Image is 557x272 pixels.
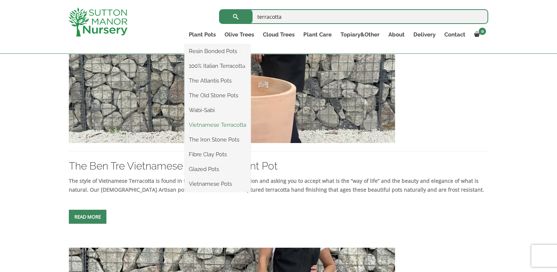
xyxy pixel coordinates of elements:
a: 100% Italian Terracotta [184,60,251,72]
a: Delivery [409,29,440,40]
a: Plant Pots [184,29,220,40]
a: Contact [440,29,469,40]
a: 0 [469,29,488,40]
a: Plant Care [299,29,336,40]
a: The Atlantis Pots [184,75,251,86]
span: 0 [479,28,486,35]
input: Search... [219,9,488,24]
a: Cloud Trees [258,29,299,40]
a: Vietnamese Terracotta [184,119,251,130]
a: The Ben Tre Vietnamese Terracotta Plant Pot [69,160,278,172]
a: About [384,29,409,40]
a: Vietnamese Pots [184,178,251,189]
a: Olive Trees [220,29,258,40]
a: The Iron Stone Pots [184,134,251,145]
a: Read more [69,210,106,224]
img: logo [68,7,127,36]
a: Resin Bonded Pots [184,46,251,57]
a: Glazed Pots [184,164,251,175]
a: Wabi-Sabi [184,105,251,116]
a: Topiary&Other [336,29,384,40]
a: The Ben Tre Vietnamese Terracotta Plant Pot [69,60,395,67]
a: Fibre Clay Pots [184,149,251,160]
a: The Old Stone Pots [184,90,251,101]
strong: The style of Vietnamese Terracotta is found in the perfection of imperfection and asking you to a... [69,177,484,193]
